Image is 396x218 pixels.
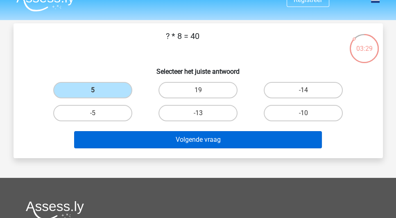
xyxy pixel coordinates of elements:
[349,33,380,54] div: 03:29
[74,131,322,148] button: Volgende vraag
[264,105,343,121] label: -10
[53,105,132,121] label: -5
[264,82,343,98] label: -14
[27,30,339,54] p: ? * 8 = 40
[158,82,238,98] label: 19
[158,105,238,121] label: -13
[53,82,132,98] label: 5
[27,61,370,75] h6: Selecteer het juiste antwoord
